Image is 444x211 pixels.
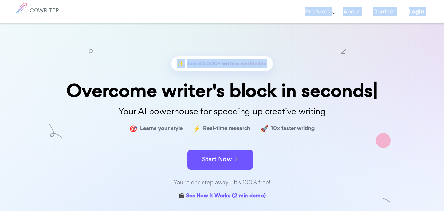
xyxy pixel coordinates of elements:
[49,124,62,138] img: shape
[203,124,250,133] span: Real-time research
[409,2,424,21] a: Login
[193,124,200,133] span: ⚡
[343,2,360,21] a: About
[58,81,386,100] div: Overcome writer's block in seconds
[305,2,330,21] a: Products
[140,124,183,133] span: Learns your style
[187,59,267,68] span: Join 50,000+ writers worldwide
[30,7,59,13] h6: COWRITER
[129,124,137,133] span: 🎯
[178,191,266,201] a: 🎬 See How It Works (2 min demo)
[260,124,268,133] span: 🚀
[373,2,395,21] a: Contact
[177,59,184,68] span: ✨
[187,150,253,170] button: Start Now
[271,124,315,133] span: 10x faster writing
[58,104,386,119] p: Your AI powerhouse for speeding up creative writing
[58,178,386,187] div: You're one step away - It's 100% free!
[383,197,391,205] img: shape
[409,8,424,15] b: Login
